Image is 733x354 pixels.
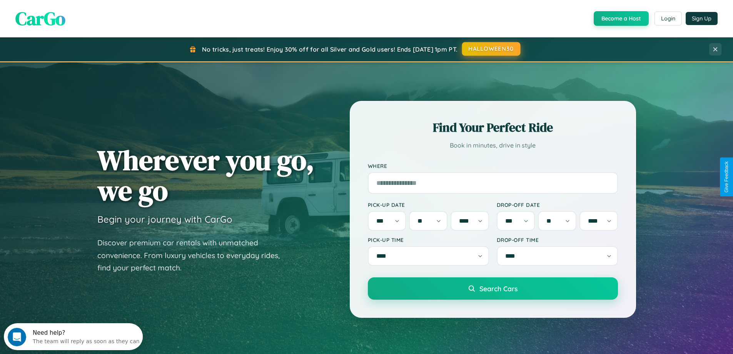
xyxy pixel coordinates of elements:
[686,12,718,25] button: Sign Up
[368,201,489,208] label: Pick-up Date
[594,11,649,26] button: Become a Host
[479,284,518,293] span: Search Cars
[97,213,232,225] h3: Begin your journey with CarGo
[368,140,618,151] p: Book in minutes, drive in style
[97,145,314,206] h1: Wherever you go, we go
[368,237,489,243] label: Pick-up Time
[202,45,457,53] span: No tricks, just treats! Enjoy 30% off for all Silver and Gold users! Ends [DATE] 1pm PT.
[655,12,682,25] button: Login
[29,7,136,13] div: Need help?
[15,6,65,31] span: CarGo
[368,119,618,136] h2: Find Your Perfect Ride
[368,277,618,300] button: Search Cars
[97,237,290,274] p: Discover premium car rentals with unmatched convenience. From luxury vehicles to everyday rides, ...
[497,237,618,243] label: Drop-off Time
[8,328,26,346] iframe: Intercom live chat
[724,161,729,193] div: Give Feedback
[462,42,521,56] button: HALLOWEEN30
[3,3,143,24] div: Open Intercom Messenger
[4,323,143,350] iframe: Intercom live chat discovery launcher
[497,201,618,208] label: Drop-off Date
[29,13,136,21] div: The team will reply as soon as they can
[368,163,618,169] label: Where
